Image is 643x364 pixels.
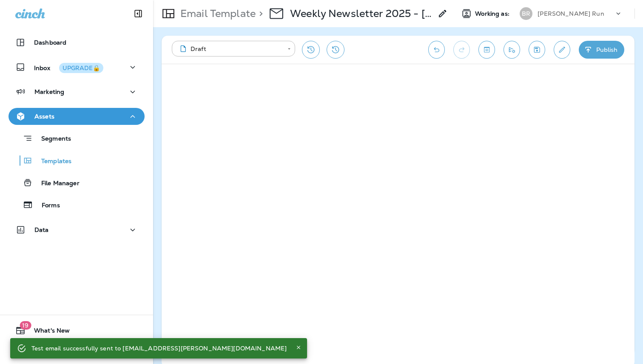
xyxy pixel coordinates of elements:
div: Test email successfully sent to [EMAIL_ADDRESS][PERSON_NAME][DOMAIN_NAME] [31,341,287,356]
p: Segments [33,135,71,144]
span: What's New [26,327,70,337]
button: View Changelog [327,41,344,59]
p: > [256,7,263,20]
p: Inbox [34,63,103,72]
p: File Manager [33,180,80,188]
div: Draft [178,45,282,53]
div: Weekly Newsletter 2025 - 8/18/25 Browns Run Copy [290,7,432,20]
div: UPGRADE🔒 [63,65,100,71]
button: UPGRADE🔒 [59,63,103,73]
p: Weekly Newsletter 2025 - [DATE] Browns Run Copy [290,7,432,20]
p: Forms [33,202,60,210]
button: Templates [9,152,145,169]
button: Edit details [554,41,570,59]
button: Collapse Sidebar [126,5,150,22]
span: Working as: [475,10,511,17]
button: Assets [9,108,145,125]
button: File Manager [9,174,145,192]
p: [PERSON_NAME] Run [538,10,604,17]
button: Save [529,41,545,59]
p: Assets [34,113,54,120]
p: Marketing [34,88,64,95]
button: 19What's New [9,322,145,339]
p: Email Template [177,7,256,20]
button: Close [293,342,304,353]
p: Data [34,226,49,233]
p: Dashboard [34,39,66,46]
button: Marketing [9,83,145,100]
span: 19 [20,321,31,330]
button: Publish [579,41,624,59]
button: Support [9,342,145,359]
button: Dashboard [9,34,145,51]
button: Send test email [504,41,520,59]
button: Segments [9,129,145,147]
button: Toggle preview [478,41,495,59]
button: Forms [9,196,145,214]
div: BR [520,7,532,20]
button: InboxUPGRADE🔒 [9,59,145,76]
button: Data [9,221,145,238]
button: Undo [428,41,445,59]
button: Restore from previous version [302,41,320,59]
p: Templates [33,158,71,166]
